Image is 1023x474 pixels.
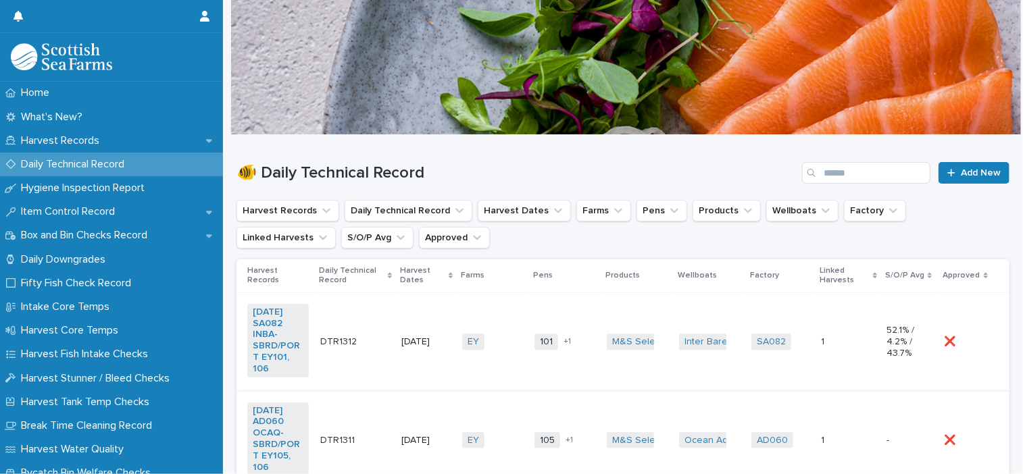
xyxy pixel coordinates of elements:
span: 101 [534,334,558,350]
span: 105 [534,432,560,449]
p: Linked Harvests [820,263,870,288]
a: SA082 [757,336,786,348]
p: Harvest Records [16,134,110,147]
p: Hygiene Inspection Report [16,182,155,194]
span: + 1 [566,436,573,444]
p: - [887,435,934,446]
p: Harvest Records [247,263,311,288]
button: Pens [637,200,687,221]
a: [DATE] SA082 INBA-SBRD/PORT EY101, 106 [253,307,303,375]
a: Inter Barents [684,336,741,348]
p: Wellboats [678,268,717,283]
a: AD060 [757,435,788,446]
p: Box and Bin Checks Record [16,229,158,242]
button: Factory [844,200,906,221]
p: Break Time Cleaning Record [16,419,163,432]
p: Pens [533,268,553,283]
a: Add New [939,162,1009,184]
p: ❌ [945,334,959,348]
button: Farms [576,200,631,221]
p: 1 [821,432,827,446]
p: 52.1% / 4.2% / 43.7% [887,325,934,359]
button: Daily Technical Record [345,200,472,221]
p: Harvest Stunner / Bleed Checks [16,372,180,385]
p: Home [16,86,60,99]
p: Farms [461,268,484,283]
p: [DATE] [401,435,451,446]
p: Daily Technical Record [319,263,384,288]
p: Harvest Core Temps [16,324,129,337]
button: Wellboats [766,200,839,221]
button: Products [693,200,761,221]
p: Factory [750,268,779,283]
a: M&S Select [612,435,663,446]
p: [DATE] [401,336,451,348]
a: EY [468,435,479,446]
h1: 🐠 Daily Technical Record [236,163,797,183]
p: Harvest Fish Intake Checks [16,348,159,361]
p: Products [605,268,640,283]
button: Harvest Records [236,200,339,221]
button: Linked Harvests [236,227,336,248]
p: Approved [943,268,980,283]
p: Daily Downgrades [16,253,116,266]
span: + 1 [564,338,571,346]
a: EY [468,336,479,348]
input: Search [802,162,930,184]
p: Harvest Water Quality [16,443,134,456]
p: Harvest Tank Temp Checks [16,396,160,409]
button: Approved [419,227,490,248]
p: 1 [821,334,827,348]
p: ❌ [945,432,959,446]
p: DTR1311 [320,432,357,446]
img: mMrefqRFQpe26GRNOUkG [11,43,112,70]
p: Intake Core Temps [16,300,120,313]
button: S/O/P Avg [341,227,414,248]
p: DTR1312 [320,334,359,348]
a: [DATE] AD060 OCAQ-SBRD/PORT EY105, 106 [253,405,303,473]
tr: [DATE] SA082 INBA-SBRD/PORT EY101, 106 DTR1312DTR1312 [DATE]EY 101+1M&S Select Inter Barents SA08... [236,292,1009,391]
p: Daily Technical Record [16,158,135,171]
p: Item Control Record [16,205,126,218]
button: Harvest Dates [478,200,571,221]
p: Harvest Dates [400,263,445,288]
a: Ocean Aquila [684,435,743,446]
a: M&S Select [612,336,663,348]
p: S/O/P Avg [885,268,924,283]
span: Add New [961,168,1001,178]
p: Fifty Fish Check Record [16,277,142,290]
p: What's New? [16,111,93,124]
